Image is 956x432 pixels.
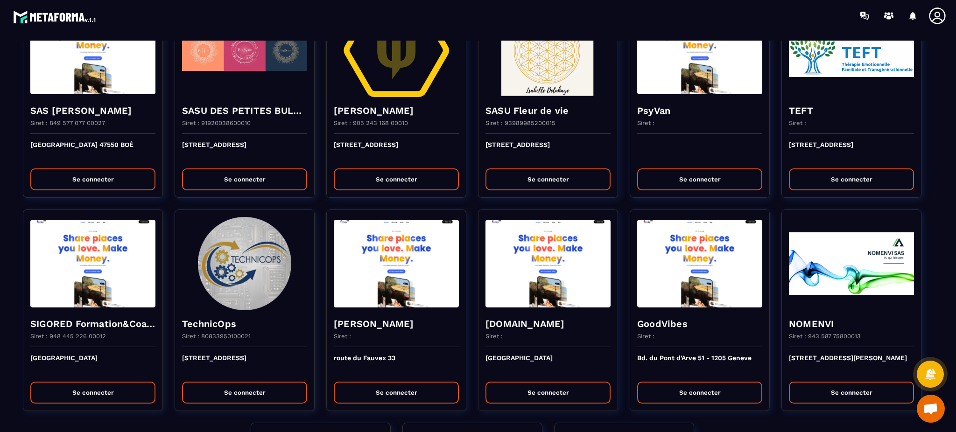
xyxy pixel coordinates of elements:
[182,141,307,161] p: [STREET_ADDRESS]
[30,317,155,330] h4: SIGORED Formation&Coaching
[485,217,611,310] img: funnel-background
[182,119,251,126] p: Siret : 91920038600010
[637,354,762,375] p: Bd. du Pont d'Arve 51 - 1205 Geneve
[30,119,105,126] p: Siret : 849 577 077 00027
[182,104,307,117] h4: SASU DES PETITES BULLES
[30,4,155,97] img: funnel-background
[485,354,611,375] p: [GEOGRAPHIC_DATA]
[182,217,307,310] img: funnel-background
[182,168,307,190] button: Se connecter
[789,119,806,126] p: Siret :
[485,382,611,404] button: Se connecter
[182,354,307,375] p: [STREET_ADDRESS]
[30,168,155,190] button: Se connecter
[789,141,914,161] p: [STREET_ADDRESS]
[485,4,611,97] img: funnel-background
[789,333,861,340] p: Siret : 943 587 75800013
[334,119,408,126] p: Siret : 905 243 168 00010
[30,141,155,161] p: [GEOGRAPHIC_DATA] 47550 BOÉ
[30,104,155,117] h4: SAS [PERSON_NAME]
[334,317,459,330] h4: [PERSON_NAME]
[637,382,762,404] button: Se connecter
[789,168,914,190] button: Se connecter
[30,217,155,310] img: funnel-background
[789,382,914,404] button: Se connecter
[789,354,914,375] p: [STREET_ADDRESS][PERSON_NAME]
[334,354,459,375] p: route du Fauvex 33
[637,104,762,117] h4: PsyVan
[637,168,762,190] button: Se connecter
[637,217,762,310] img: funnel-background
[182,333,251,340] p: Siret : 80833950100021
[334,382,459,404] button: Se connecter
[485,317,611,330] h4: [DOMAIN_NAME]
[30,333,106,340] p: Siret : 948 445 226 00012
[637,333,654,340] p: Siret :
[637,317,762,330] h4: GoodVibes
[334,104,459,117] h4: [PERSON_NAME]
[485,104,611,117] h4: SASU Fleur de vie
[182,317,307,330] h4: TechnicOps
[789,104,914,117] h4: TEFT
[30,382,155,404] button: Se connecter
[485,119,555,126] p: Siret : 93989985200015
[917,395,945,423] a: Ouvrir le chat
[637,119,654,126] p: Siret :
[789,217,914,310] img: funnel-background
[30,354,155,375] p: [GEOGRAPHIC_DATA]
[334,141,459,161] p: [STREET_ADDRESS]
[637,4,762,97] img: funnel-background
[182,4,307,97] img: funnel-background
[334,168,459,190] button: Se connecter
[485,333,503,340] p: Siret :
[485,141,611,161] p: [STREET_ADDRESS]
[334,4,459,97] img: funnel-background
[789,317,914,330] h4: NOMENVI
[334,217,459,310] img: funnel-background
[13,8,97,25] img: logo
[789,4,914,97] img: funnel-background
[485,168,611,190] button: Se connecter
[182,382,307,404] button: Se connecter
[334,333,351,340] p: Siret :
